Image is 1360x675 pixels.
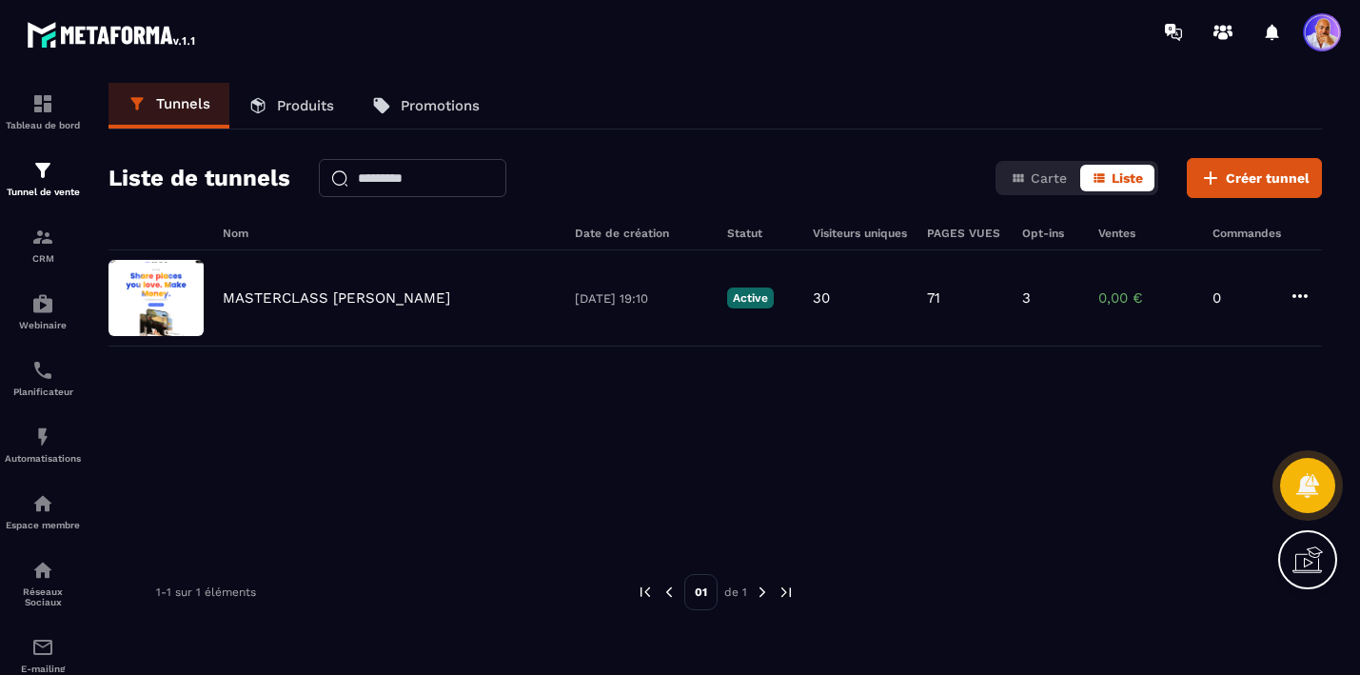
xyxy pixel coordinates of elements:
p: Produits [277,97,334,114]
p: 01 [684,574,718,610]
button: Liste [1080,165,1154,191]
button: Carte [999,165,1078,191]
a: Tunnels [108,83,229,129]
button: Créer tunnel [1187,158,1322,198]
p: Tableau de bord [5,120,81,130]
span: Créer tunnel [1226,169,1310,188]
h2: Liste de tunnels [108,159,290,197]
p: de 1 [724,585,747,600]
p: MASTERCLASS [PERSON_NAME] [223,289,450,307]
p: Promotions [401,97,480,114]
a: formationformationCRM [5,211,81,278]
p: 1-1 sur 1 éléments [156,586,256,599]
p: 0,00 € [1098,289,1193,307]
img: next [754,584,771,601]
p: [DATE] 19:10 [575,291,708,306]
img: prev [660,584,678,601]
a: formationformationTableau de bord [5,78,81,145]
a: automationsautomationsWebinaire [5,278,81,345]
img: scheduler [31,359,54,382]
p: Automatisations [5,453,81,464]
p: Tunnels [156,95,210,112]
p: Réseaux Sociaux [5,586,81,607]
h6: Ventes [1098,227,1193,240]
img: formation [31,226,54,248]
img: next [778,584,795,601]
a: automationsautomationsAutomatisations [5,411,81,478]
p: 30 [813,289,830,307]
h6: Nom [223,227,556,240]
h6: PAGES VUES [927,227,1003,240]
p: 71 [927,289,940,307]
img: formation [31,159,54,182]
a: Produits [229,83,353,129]
h6: Statut [727,227,794,240]
span: Carte [1031,170,1067,186]
p: 3 [1022,289,1031,307]
p: Espace membre [5,520,81,530]
a: schedulerschedulerPlanificateur [5,345,81,411]
h6: Opt-ins [1022,227,1079,240]
img: email [31,636,54,659]
img: logo [27,17,198,51]
p: CRM [5,253,81,264]
p: Active [727,288,774,308]
img: prev [637,584,654,601]
h6: Visiteurs uniques [813,227,908,240]
a: social-networksocial-networkRéseaux Sociaux [5,545,81,622]
p: E-mailing [5,664,81,674]
span: Liste [1112,170,1143,186]
img: automations [31,292,54,315]
h6: Date de création [575,227,708,240]
a: Promotions [353,83,499,129]
img: image [108,260,204,336]
h6: Commandes [1212,227,1281,240]
img: automations [31,492,54,515]
a: formationformationTunnel de vente [5,145,81,211]
img: formation [31,92,54,115]
p: Planificateur [5,387,81,397]
img: social-network [31,559,54,582]
img: automations [31,426,54,448]
p: Tunnel de vente [5,187,81,197]
p: 0 [1212,289,1270,307]
a: automationsautomationsEspace membre [5,478,81,545]
p: Webinaire [5,320,81,330]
